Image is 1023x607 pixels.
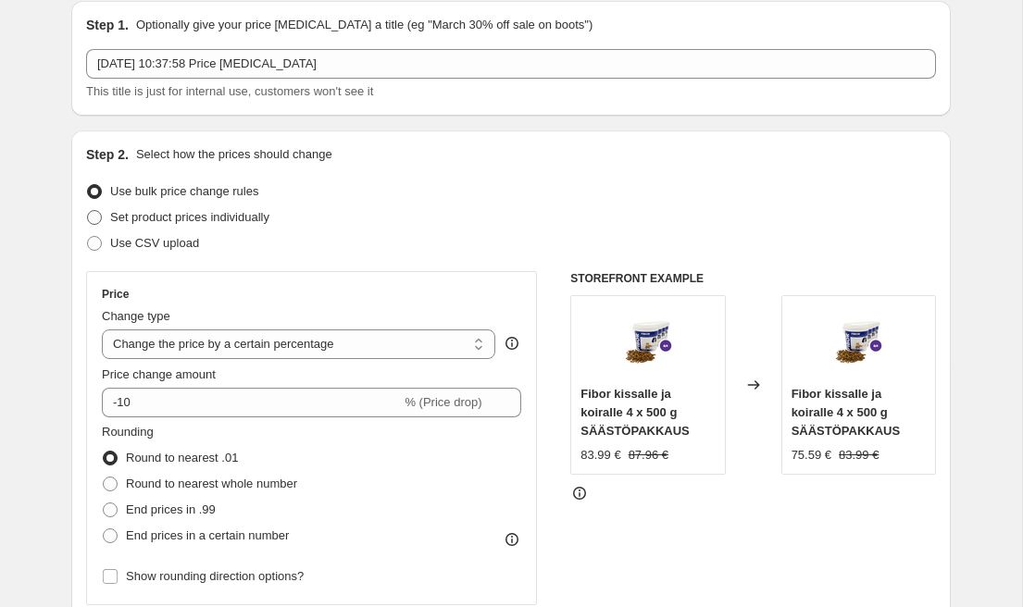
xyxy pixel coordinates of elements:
[110,210,269,224] span: Set product prices individually
[86,16,129,34] h2: Step 1.
[86,84,373,98] span: This title is just for internal use, customers won't see it
[126,502,216,516] span: End prices in .99
[102,309,170,323] span: Change type
[580,387,690,438] span: Fibor kissalle ja koiralle 4 x 500 g SÄÄSTÖPAKKAUS
[580,446,620,465] div: 83.99 €
[126,569,304,583] span: Show rounding direction options?
[792,446,831,465] div: 75.59 €
[136,16,593,34] p: Optionally give your price [MEDICAL_DATA] a title (eg "March 30% off sale on boots")
[821,305,895,379] img: bundle-images_7025c2d3-a74f-4d70-9088-b63280d9a2dd_80x.png
[611,305,685,379] img: bundle-images_7025c2d3-a74f-4d70-9088-b63280d9a2dd_80x.png
[102,388,401,417] input: -15
[102,367,216,381] span: Price change amount
[126,477,297,490] span: Round to nearest whole number
[126,528,289,542] span: End prices in a certain number
[503,334,521,353] div: help
[102,425,154,439] span: Rounding
[792,387,901,438] span: Fibor kissalle ja koiralle 4 x 500 g SÄÄSTÖPAKKAUS
[570,271,936,286] h6: STOREFRONT EXAMPLE
[629,446,668,465] strike: 87.96 €
[110,184,258,198] span: Use bulk price change rules
[126,451,238,465] span: Round to nearest .01
[102,287,129,302] h3: Price
[110,236,199,250] span: Use CSV upload
[136,145,332,164] p: Select how the prices should change
[839,446,879,465] strike: 83.99 €
[86,49,936,79] input: 30% off holiday sale
[86,145,129,164] h2: Step 2.
[405,395,481,409] span: % (Price drop)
